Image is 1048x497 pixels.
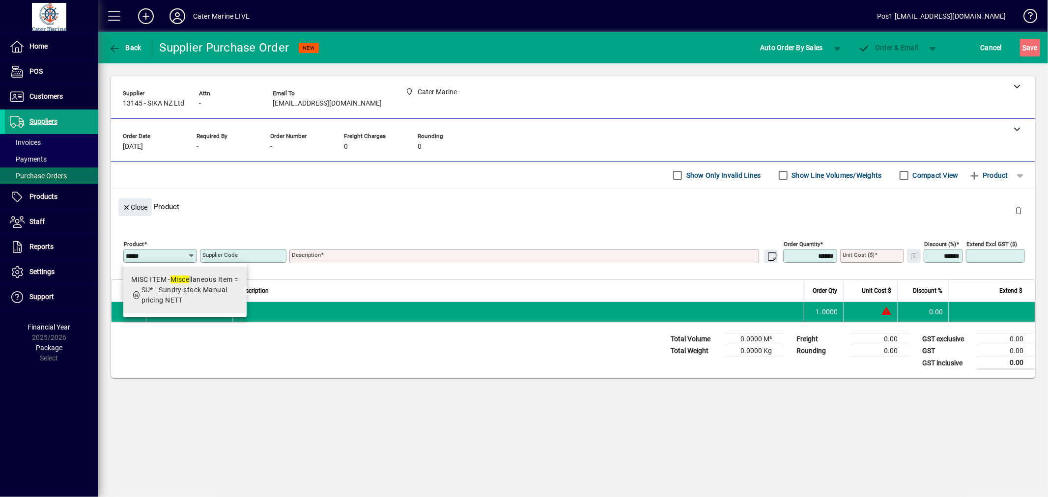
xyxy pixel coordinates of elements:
div: Pos1 [EMAIL_ADDRESS][DOMAIN_NAME] [877,8,1006,24]
button: Profile [162,7,193,25]
a: Reports [5,235,98,259]
span: 0 [418,143,422,151]
button: Close [118,198,152,216]
button: Back [106,39,144,56]
span: SU* - Sundry stock Manual pricing NETT [142,286,227,304]
td: 0.0000 M³ [725,333,784,345]
label: Show Only Invalid Lines [684,170,761,180]
span: Financial Year [28,323,71,331]
span: [DATE] [123,143,143,151]
span: - [197,143,198,151]
mat-label: Extend excl GST ($) [966,241,1017,248]
button: Delete [1007,198,1030,222]
td: GST exclusive [917,333,976,345]
span: Payments [10,155,47,163]
td: GST [917,345,976,357]
span: Extend $ [999,285,1022,296]
span: Customers [29,92,63,100]
span: Purchase Orders [10,172,67,180]
span: [EMAIL_ADDRESS][DOMAIN_NAME] [273,100,382,108]
a: Settings [5,260,98,284]
button: Auto Order By Sales [755,39,828,56]
span: Reports [29,243,54,250]
td: 0.0000 Kg [725,345,784,357]
td: 0.00 [976,357,1035,369]
span: Unit Cost $ [862,285,891,296]
button: Save [1020,39,1040,56]
app-page-header-button: Back [98,39,152,56]
mat-label: Unit Cost ($) [843,251,875,258]
span: Suppliers [29,117,57,125]
span: Order Qty [813,285,837,296]
td: Freight [792,333,850,345]
span: Products [29,193,57,200]
span: Back [109,44,142,52]
button: Cancel [978,39,1005,56]
span: ave [1022,40,1038,55]
em: Misce [170,276,189,283]
label: Show Line Volumes/Weights [790,170,882,180]
a: Purchase Orders [5,167,98,184]
span: - [270,143,272,151]
td: Total Volume [666,333,725,345]
a: Payments [5,151,98,167]
a: Invoices [5,134,98,151]
span: Order & Email [858,44,918,52]
a: Knowledge Base [1016,2,1036,34]
a: Customers [5,84,98,109]
label: Compact View [911,170,959,180]
td: 1.0000 [804,302,843,322]
a: Staff [5,210,98,234]
mat-label: Product [124,241,144,248]
span: - [199,100,201,108]
span: Package [36,344,62,352]
span: Close [122,199,148,216]
span: 13145 - SIKA NZ Ltd [123,100,184,108]
td: Total Weight [666,345,725,357]
td: Rounding [792,345,850,357]
td: 0.00 [850,345,909,357]
span: Cancel [981,40,1002,55]
mat-label: Order Quantity [784,241,820,248]
span: Auto Order By Sales [760,40,823,55]
mat-label: Description [292,251,321,258]
a: Products [5,185,98,209]
span: Home [29,42,48,50]
span: 0 [344,143,348,151]
span: Discount % [913,285,942,296]
a: Support [5,285,98,309]
div: MISC ITEM - llaneous Item = [131,275,239,285]
div: Supplier Purchase Order [160,40,289,55]
td: 0.00 [897,302,948,322]
mat-label: Discount (%) [924,241,956,248]
span: POS [29,67,43,75]
button: Add [130,7,162,25]
div: Cater Marine LIVE [193,8,250,24]
td: 0.00 [976,333,1035,345]
a: POS [5,59,98,84]
td: GST inclusive [917,357,976,369]
span: Invoices [10,138,41,146]
app-page-header-button: Delete [1007,206,1030,215]
app-page-header-button: Close [116,202,154,211]
div: Product [111,189,1035,224]
mat-option: MISC ITEM - Miscellaneous Item = [123,267,247,313]
span: NEW [303,45,315,51]
td: 0.00 [850,333,909,345]
span: Staff [29,218,45,225]
mat-label: Supplier Code [202,251,238,258]
button: Order & Email [853,39,923,56]
span: Description [239,285,269,296]
span: Support [29,293,54,301]
a: Home [5,34,98,59]
td: 0.00 [976,345,1035,357]
span: S [1022,44,1026,52]
span: Settings [29,268,55,276]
